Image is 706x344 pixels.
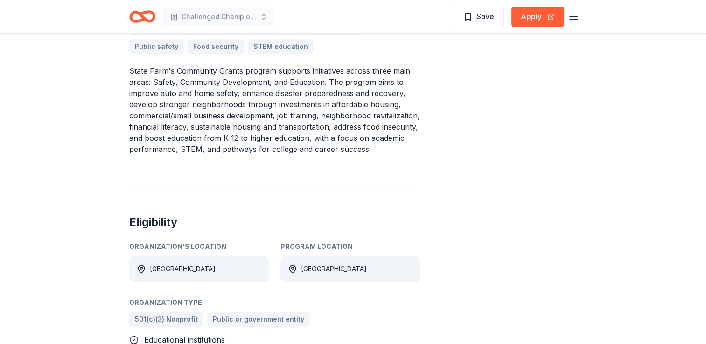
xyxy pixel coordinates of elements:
[207,312,310,327] a: Public or government entity
[135,314,198,325] span: 501(c)(3) Nonprofit
[301,263,367,275] div: [GEOGRAPHIC_DATA]
[454,7,504,27] button: Save
[129,6,155,28] a: Home
[129,241,269,252] div: Organization's Location
[511,7,564,27] button: Apply
[182,11,256,22] span: Challenged Champions Equestrian Center
[163,7,275,26] button: Challenged Champions Equestrian Center
[280,241,420,252] div: Program Location
[213,314,304,325] span: Public or government entity
[129,297,420,308] div: Organization Type
[129,65,420,155] p: State Farm's Community Grants program supports initiatives across three main areas: Safety, Commu...
[129,215,420,230] h2: Eligibility
[150,263,216,275] div: [GEOGRAPHIC_DATA]
[476,10,494,22] span: Save
[129,312,203,327] a: 501(c)(3) Nonprofit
